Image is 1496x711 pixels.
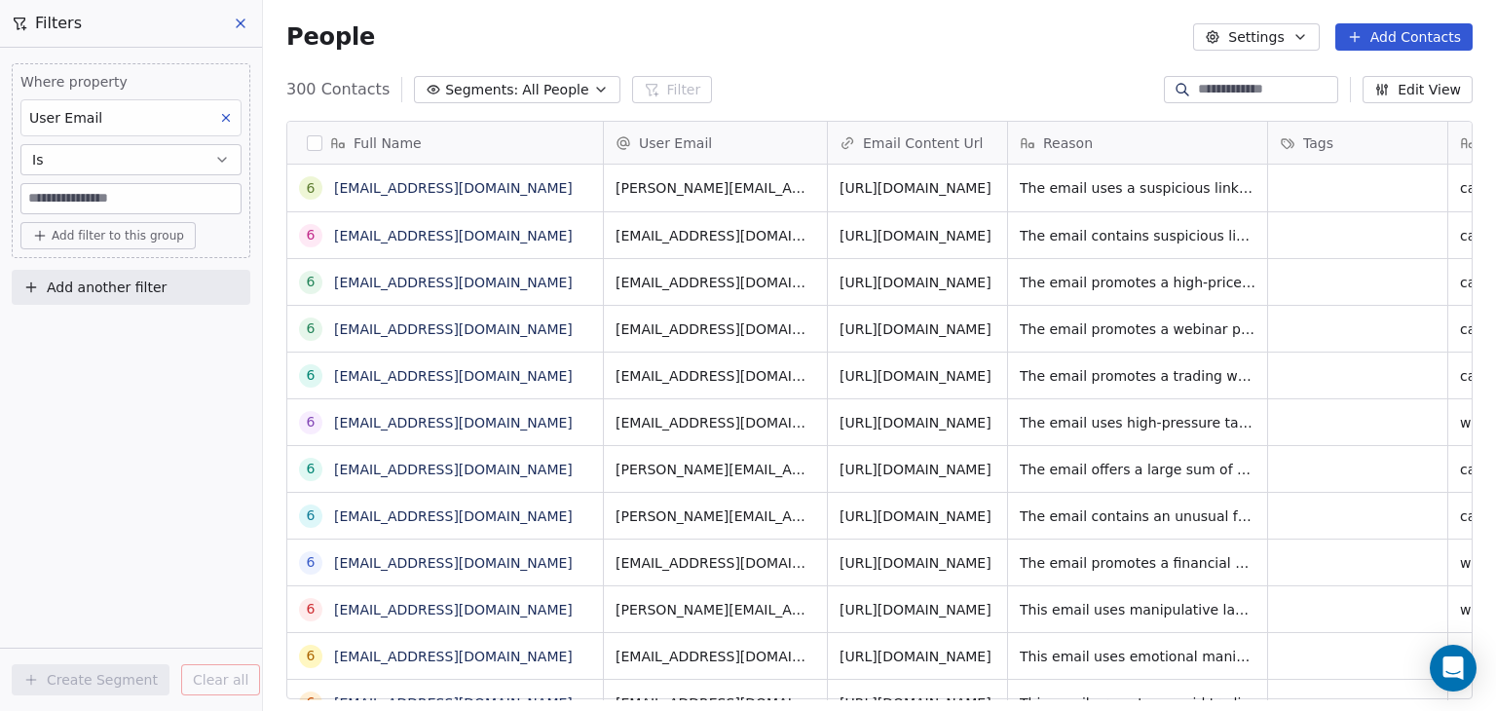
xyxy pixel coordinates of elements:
a: [EMAIL_ADDRESS][DOMAIN_NAME] [334,321,573,337]
span: The email uses high-pressure tactics, promising unrealistic returns on investment in [GEOGRAPHIC_... [1020,413,1255,432]
div: 6 [307,178,316,199]
span: [PERSON_NAME][EMAIL_ADDRESS][DOMAIN_NAME] [616,600,815,619]
div: 6 [307,225,316,245]
a: [EMAIL_ADDRESS][DOMAIN_NAME] [334,555,573,571]
a: [EMAIL_ADDRESS][DOMAIN_NAME] [334,415,573,430]
div: 6 [307,412,316,432]
span: [PERSON_NAME][EMAIL_ADDRESS][DOMAIN_NAME] [616,460,815,479]
button: Settings [1193,23,1319,51]
div: 6 [307,365,316,386]
span: Email Content Url [863,133,983,153]
span: The email promotes a high-priced trading course with aggressive sales tactics and promises of unr... [1020,273,1255,292]
div: Email Content Url [828,122,1007,164]
span: People [286,22,375,52]
span: The email uses a suspicious link and lacks clear sender verification, raising concerns about a po... [1020,178,1255,198]
span: The email promotes a trading webinar with exaggerated claims of high returns, which is a common t... [1020,366,1255,386]
span: This email uses manipulative language and promises unrealistic results to sell a product, which i... [1020,600,1255,619]
span: 300 Contacts [286,78,390,101]
a: [URL][DOMAIN_NAME] [840,228,991,243]
span: All People [522,80,588,100]
span: The email offers a large sum of money with minimal information, a common tactic in advance-fee fr... [1020,460,1255,479]
button: Edit View [1363,76,1473,103]
span: Reason [1043,133,1093,153]
a: [URL][DOMAIN_NAME] [840,555,991,571]
span: [EMAIL_ADDRESS][DOMAIN_NAME] [616,647,815,666]
div: grid [287,165,604,700]
span: [EMAIL_ADDRESS][DOMAIN_NAME] [616,366,815,386]
a: [URL][DOMAIN_NAME] [840,415,991,430]
div: Tags [1268,122,1447,164]
div: User Email [604,122,827,164]
a: [EMAIL_ADDRESS][DOMAIN_NAME] [334,649,573,664]
a: [EMAIL_ADDRESS][DOMAIN_NAME] [334,462,573,477]
div: 6 [307,505,316,526]
span: [PERSON_NAME][EMAIL_ADDRESS][DOMAIN_NAME] [616,178,815,198]
div: 6 [307,646,316,666]
span: [EMAIL_ADDRESS][DOMAIN_NAME] [616,553,815,573]
button: Filter [632,76,713,103]
a: [URL][DOMAIN_NAME] [840,462,991,477]
a: [EMAIL_ADDRESS][DOMAIN_NAME] [334,228,573,243]
span: The email contains suspicious links and requests personal information, raising concerns about a p... [1020,226,1255,245]
a: [URL][DOMAIN_NAME] [840,508,991,524]
a: [EMAIL_ADDRESS][DOMAIN_NAME] [334,695,573,711]
span: [PERSON_NAME][EMAIL_ADDRESS][DOMAIN_NAME] [616,506,815,526]
span: [EMAIL_ADDRESS][DOMAIN_NAME] [616,273,815,292]
a: [URL][DOMAIN_NAME] [840,602,991,617]
span: User Email [639,133,712,153]
span: [EMAIL_ADDRESS][DOMAIN_NAME] [616,226,815,245]
span: Full Name [354,133,422,153]
a: [URL][DOMAIN_NAME] [840,321,991,337]
a: [URL][DOMAIN_NAME] [840,368,991,384]
div: Full Name [287,122,603,164]
button: Add Contacts [1335,23,1473,51]
a: [EMAIL_ADDRESS][DOMAIN_NAME] [334,275,573,290]
span: This email uses emotional manipulation and urgency to promote cryptocurrency-related products, wh... [1020,647,1255,666]
div: 6 [307,599,316,619]
a: [URL][DOMAIN_NAME] [840,649,991,664]
span: The email promotes a webinar promising unrealistic financial gains through trading, a common tact... [1020,319,1255,339]
a: [URL][DOMAIN_NAME] [840,695,991,711]
a: [URL][DOMAIN_NAME] [840,180,991,196]
span: [EMAIL_ADDRESS][DOMAIN_NAME] [616,413,815,432]
span: Segments: [445,80,518,100]
div: Open Intercom Messenger [1430,645,1477,692]
span: The email contains an unusual format and includes an unsubscribe link, which is often associated ... [1020,506,1255,526]
a: [EMAIL_ADDRESS][DOMAIN_NAME] [334,368,573,384]
div: 6 [307,459,316,479]
div: 6 [307,552,316,573]
div: 6 [307,318,316,339]
div: Reason [1008,122,1267,164]
span: The email promotes a financial product with unrealistic promises of high returns, a hallmark of i... [1020,553,1255,573]
a: [URL][DOMAIN_NAME] [840,275,991,290]
span: [EMAIL_ADDRESS][DOMAIN_NAME] [616,319,815,339]
div: 6 [307,272,316,292]
a: [EMAIL_ADDRESS][DOMAIN_NAME] [334,508,573,524]
a: [EMAIL_ADDRESS][DOMAIN_NAME] [334,180,573,196]
a: [EMAIL_ADDRESS][DOMAIN_NAME] [334,602,573,617]
span: Tags [1303,133,1333,153]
